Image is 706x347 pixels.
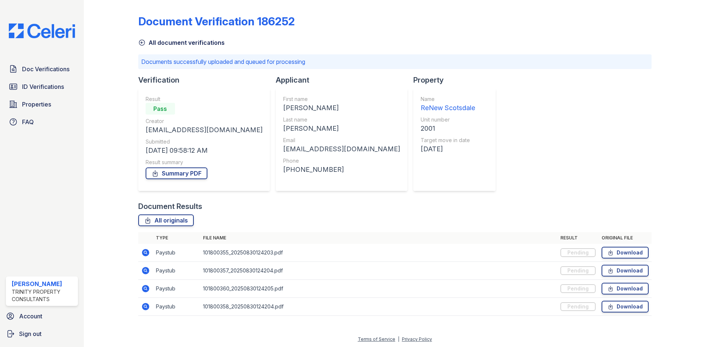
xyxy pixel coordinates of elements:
[19,329,42,338] span: Sign out
[6,115,78,129] a: FAQ
[358,336,395,342] a: Terms of Service
[602,265,649,276] a: Download
[283,137,400,144] div: Email
[599,232,652,244] th: Original file
[146,138,263,145] div: Submitted
[200,262,557,280] td: 101800357_20250830124204.pdf
[6,79,78,94] a: ID Verifications
[421,137,475,144] div: Target move in date
[3,326,81,341] a: Sign out
[421,95,475,113] a: Name ReNew Scotsdale
[22,65,69,73] span: Doc Verifications
[146,125,263,135] div: [EMAIL_ADDRESS][DOMAIN_NAME]
[200,232,557,244] th: File name
[402,336,432,342] a: Privacy Policy
[146,103,175,115] div: Pass
[138,214,194,226] a: All originals
[12,279,75,288] div: [PERSON_NAME]
[146,145,263,156] div: [DATE] 09:58:12 AM
[138,38,225,47] a: All document verifications
[146,159,263,166] div: Result summary
[138,75,276,85] div: Verification
[283,95,400,103] div: First name
[138,201,202,212] div: Document Results
[146,167,207,179] a: Summary PDF
[3,309,81,323] a: Account
[421,116,475,123] div: Unit number
[560,248,596,257] div: Pending
[200,244,557,262] td: 101800355_20250830124203.pdf
[3,24,81,38] img: CE_Logo_Blue-a8612792a0a2168367f1c8372b55b34899dd931a85d93a1a3d3e32e68fde9ad4.png
[560,302,596,311] div: Pending
[283,116,400,123] div: Last name
[283,103,400,113] div: [PERSON_NAME]
[19,312,42,321] span: Account
[413,75,502,85] div: Property
[398,336,399,342] div: |
[421,123,475,134] div: 2001
[22,100,51,109] span: Properties
[146,95,263,103] div: Result
[22,82,64,91] span: ID Verifications
[602,301,649,312] a: Download
[141,57,649,66] p: Documents successfully uploaded and queued for processing
[602,247,649,259] a: Download
[153,262,200,280] td: Paystub
[153,244,200,262] td: Paystub
[283,165,400,175] div: [PHONE_NUMBER]
[6,62,78,76] a: Doc Verifications
[276,75,413,85] div: Applicant
[22,118,34,126] span: FAQ
[421,144,475,154] div: [DATE]
[560,266,596,275] div: Pending
[153,298,200,316] td: Paystub
[153,232,200,244] th: Type
[6,97,78,112] a: Properties
[557,232,599,244] th: Result
[200,280,557,298] td: 101800360_20250830124205.pdf
[421,95,475,103] div: Name
[200,298,557,316] td: 101800358_20250830124204.pdf
[283,144,400,154] div: [EMAIL_ADDRESS][DOMAIN_NAME]
[421,103,475,113] div: ReNew Scotsdale
[283,123,400,134] div: [PERSON_NAME]
[283,157,400,165] div: Phone
[138,15,295,28] div: Document Verification 186252
[602,283,649,294] a: Download
[146,118,263,125] div: Creator
[12,288,75,303] div: Trinity Property Consultants
[153,280,200,298] td: Paystub
[560,284,596,293] div: Pending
